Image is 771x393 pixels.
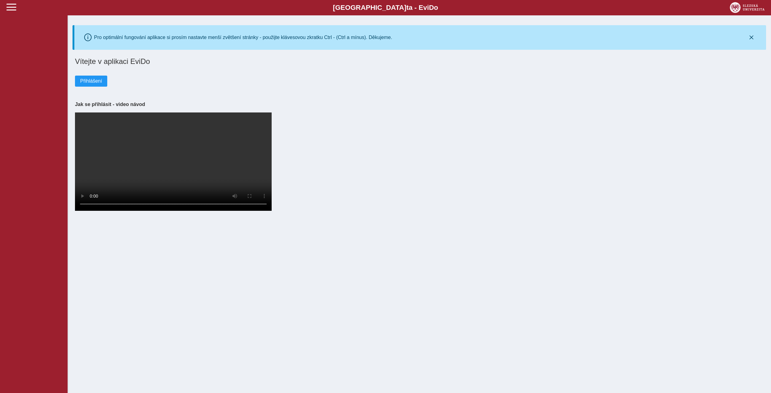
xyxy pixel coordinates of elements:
video: Your browser does not support the video tag. [75,112,272,211]
h3: Jak se přihlásit - video návod [75,101,764,107]
span: Přihlášení [80,78,102,84]
b: [GEOGRAPHIC_DATA] a - Evi [18,4,753,12]
span: t [406,4,408,11]
h1: Vítejte v aplikaci EviDo [75,57,764,66]
button: Přihlášení [75,76,107,87]
div: Pro optimální fungování aplikace si prosím nastavte menší zvětšení stránky - použijte klávesovou ... [94,35,392,40]
span: o [434,4,438,11]
img: logo_web_su.png [730,2,765,13]
span: D [429,4,434,11]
